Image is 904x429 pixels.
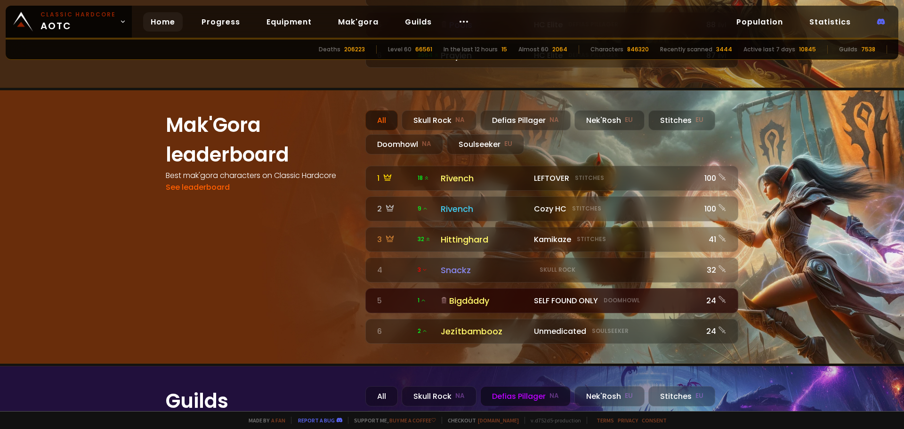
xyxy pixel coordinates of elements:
small: NA [455,391,465,401]
div: 41 [702,234,726,245]
div: 24 [702,295,726,307]
div: Nek'Rosh [574,386,645,406]
span: AOTC [40,10,116,33]
span: 32 [418,235,431,243]
a: Classic HardcoreAOTC [6,6,132,38]
h4: Best mak'gora characters on Classic Hardcore [166,170,354,181]
div: All [365,110,398,130]
div: 7538 [861,45,875,54]
a: Progress [194,12,248,32]
div: Stitches [648,386,715,406]
div: Defias Pillager [480,386,571,406]
div: Recently scanned [660,45,712,54]
div: Jezítbambooz [441,325,528,338]
a: Home [143,12,183,32]
div: 24 [702,325,726,337]
div: Rivench [441,202,528,215]
div: Almost 60 [518,45,549,54]
small: Skull Rock [540,266,575,274]
a: Privacy [618,417,638,424]
div: Characters [590,45,623,54]
small: Soulseeker [592,327,629,335]
small: NA [549,115,559,125]
span: 9 [418,204,428,213]
a: 6 2JezítbamboozUnmedicatedSoulseeker24 [365,319,738,344]
h1: Mak'Gora leaderboard [166,110,354,170]
div: All [365,386,398,406]
a: 5 1BigdåddySELF FOUND ONLYDoomhowl24 [365,288,738,313]
small: EU [625,115,633,125]
div: Defias Pillager [480,110,571,130]
div: Guilds [839,45,857,54]
div: Skull Rock [402,386,476,406]
a: Terms [597,417,614,424]
div: Kamikaze [534,234,696,245]
div: SELF FOUND ONLY [534,295,696,307]
small: EU [695,391,703,401]
div: In the last 12 hours [444,45,498,54]
div: Bigdåddy [441,294,528,307]
small: ilvl [718,51,726,60]
small: Doomhowl [604,296,640,305]
a: See leaderboard [166,182,230,193]
div: Active last 7 days [743,45,795,54]
span: 1 [418,296,426,305]
div: 3444 [716,45,732,54]
span: Checkout [442,417,519,424]
div: 4 [377,264,412,276]
small: EU [695,115,703,125]
div: 206223 [344,45,365,54]
div: Doomhowl [365,134,443,154]
small: Stitches [572,204,601,213]
div: 5 [377,295,412,307]
div: 3 [377,234,412,245]
div: Rîvench [441,172,528,185]
small: EU [504,139,512,149]
div: 100 [702,172,726,184]
a: Statistics [802,12,858,32]
a: 4 3 SnackzSkull Rock32 [365,258,738,283]
a: [DOMAIN_NAME] [478,417,519,424]
div: Level 60 [388,45,412,54]
a: Guilds [397,12,439,32]
a: Equipment [259,12,319,32]
div: 15 [501,45,507,54]
a: Report a bug [298,417,335,424]
div: Cozy HC [534,203,696,215]
small: Stitches [575,174,604,182]
div: 66561 [415,45,432,54]
small: Classic Hardcore [40,10,116,19]
div: Unmedicated [534,325,696,337]
div: 2 [377,203,412,215]
small: EU [625,391,633,401]
small: Stitches [577,235,606,243]
div: LEFTOVER [534,172,696,184]
a: Buy me a coffee [389,417,436,424]
div: Snackz [441,264,528,276]
span: 18 [418,174,429,182]
div: 1 [377,172,412,184]
span: v. d752d5 - production [525,417,581,424]
div: 32 [702,264,726,276]
a: Mak'gora [331,12,386,32]
a: Consent [642,417,667,424]
span: Made by [243,417,285,424]
div: Nek'Rosh [574,110,645,130]
span: 3 [418,266,428,274]
div: 100 [702,203,726,215]
div: Soulseeker [447,134,524,154]
div: 2064 [552,45,567,54]
a: a fan [271,417,285,424]
div: Skull Rock [402,110,476,130]
div: 10845 [799,45,816,54]
h1: Guilds [166,386,354,416]
a: 1 18 RîvenchLEFTOVERStitches100 [365,166,738,191]
div: 846320 [627,45,649,54]
a: 2 9RivenchCozy HCStitches100 [365,196,738,221]
div: 6 [377,325,412,337]
a: Population [729,12,791,32]
small: NA [549,391,559,401]
div: Deaths [319,45,340,54]
div: Hittinghard [441,233,528,246]
span: Support me, [348,417,436,424]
